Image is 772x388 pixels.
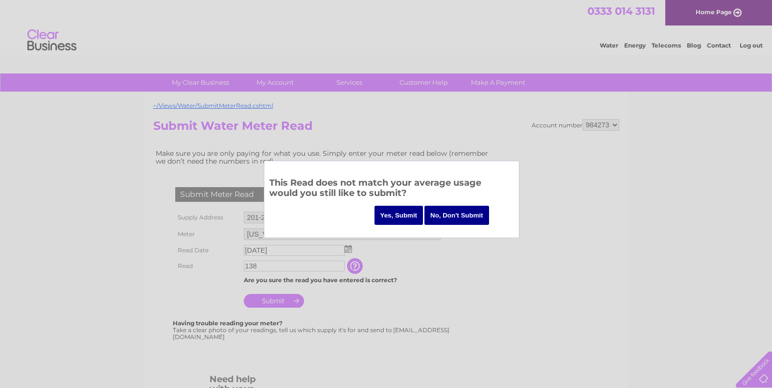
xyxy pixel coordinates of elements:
a: Contact [707,42,731,49]
a: Water [600,42,618,49]
img: logo.png [27,25,77,55]
a: Energy [624,42,646,49]
a: 0333 014 3131 [587,5,655,17]
a: Log out [740,42,763,49]
a: Telecoms [652,42,681,49]
a: Blog [687,42,701,49]
input: Yes, Submit [374,206,423,225]
h3: This Read does not match your average usage would you still like to submit? [269,176,514,203]
input: No, Don't Submit [424,206,489,225]
div: Clear Business is a trading name of Verastar Limited (registered in [GEOGRAPHIC_DATA] No. 3667643... [155,5,618,48]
